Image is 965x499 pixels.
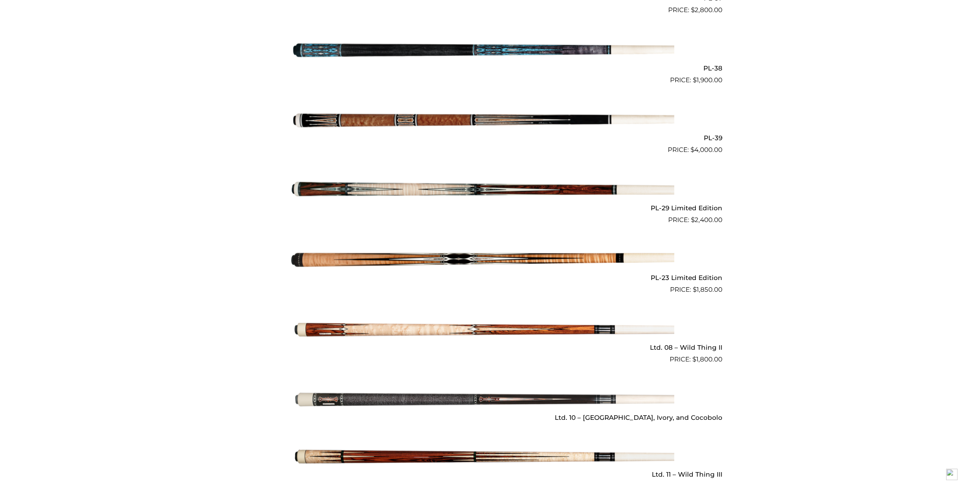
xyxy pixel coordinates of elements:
img: PL-38 [291,18,674,82]
bdi: 1,850.00 [693,286,722,293]
img: PL-23 Limited Edition [291,228,674,292]
bdi: 4,000.00 [690,146,722,153]
a: PL-38 $1,900.00 [243,18,722,85]
h2: Ltd. 08 – Wild Thing II [243,341,722,355]
bdi: 2,400.00 [691,216,722,224]
img: Ltd. 10 - Ebony, Ivory, and Cocobolo [291,368,674,431]
h2: PL-39 [243,131,722,145]
h2: PL-38 [243,61,722,75]
span: $ [693,286,697,293]
a: Ltd. 08 – Wild Thing II $1,800.00 [243,298,722,364]
img: PL-29 Limited Edition [291,158,674,222]
bdi: 2,800.00 [691,6,722,14]
h2: Ltd. 11 – Wild Thing III [243,468,722,482]
a: Ltd. 11 – Wild Thing III [243,425,722,482]
a: PL-29 Limited Edition $2,400.00 [243,158,722,225]
a: PL-39 $4,000.00 [243,88,722,155]
a: PL-23 Limited Edition $1,850.00 [243,228,722,295]
bdi: 1,900.00 [693,76,722,84]
img: Ltd. 08 - Wild Thing II [291,298,674,361]
span: $ [691,216,695,224]
span: $ [690,146,694,153]
span: $ [693,76,697,84]
span: $ [692,355,696,363]
img: PL-39 [291,88,674,152]
img: Ltd. 11 - Wild Thing III [291,425,674,488]
h2: Ltd. 10 – [GEOGRAPHIC_DATA], Ivory, and Cocobolo [243,410,722,424]
bdi: 1,800.00 [692,355,722,363]
span: $ [691,6,695,14]
a: Ltd. 10 – [GEOGRAPHIC_DATA], Ivory, and Cocobolo [243,368,722,424]
h2: PL-23 Limited Edition [243,271,722,285]
h2: PL-29 Limited Edition [243,201,722,215]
